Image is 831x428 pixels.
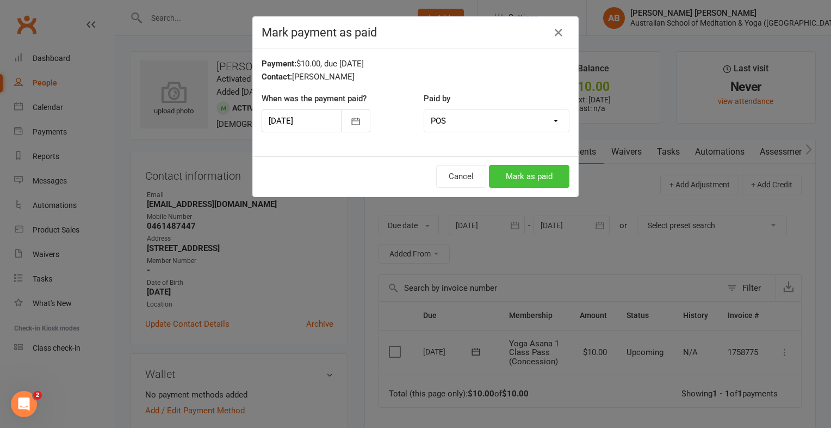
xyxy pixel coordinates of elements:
label: Paid by [424,92,450,105]
strong: Payment: [262,59,296,69]
div: [PERSON_NAME] [262,70,569,83]
button: Mark as paid [489,165,569,188]
button: Cancel [436,165,486,188]
iframe: Intercom live chat [11,391,37,417]
h4: Mark payment as paid [262,26,569,39]
button: Close [550,24,567,41]
strong: Contact: [262,72,292,82]
span: 2 [33,391,42,400]
label: When was the payment paid? [262,92,367,105]
div: $10.00, due [DATE] [262,57,569,70]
